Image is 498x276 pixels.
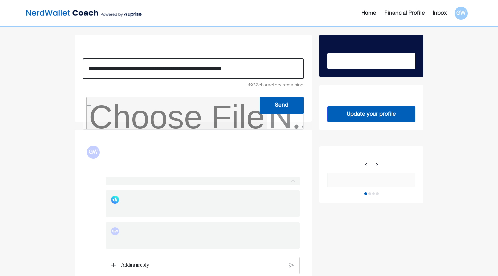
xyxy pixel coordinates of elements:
div: GW [111,227,119,235]
div: Rich Text Editor. Editing area: main [83,58,304,79]
div: Inbox [433,9,447,17]
div: GW [455,7,468,20]
div: GW [87,146,100,159]
button: Update your profile [327,106,415,122]
img: right-arrow [374,162,379,167]
div: Home [361,9,376,17]
button: Send [260,97,304,114]
img: right-arrow [364,162,369,167]
div: Financial Profile [384,9,425,17]
div: Rich Text Editor. Editing area: main [117,257,287,274]
div: 4932 characters remaining [83,82,304,89]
